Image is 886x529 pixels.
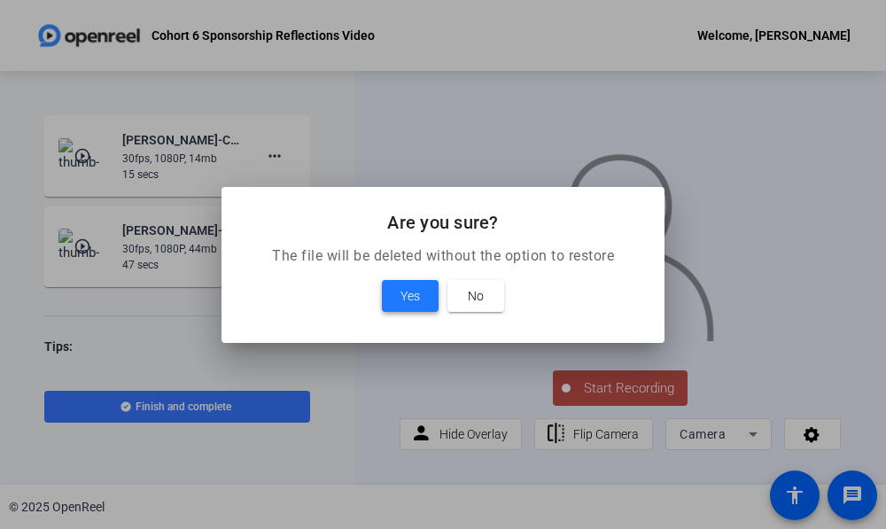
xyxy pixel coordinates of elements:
span: No [468,285,484,307]
button: Yes [382,280,439,312]
h2: Are you sure? [243,208,643,237]
button: No [447,280,504,312]
span: Yes [400,285,420,307]
p: The file will be deleted without the option to restore [243,245,643,267]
